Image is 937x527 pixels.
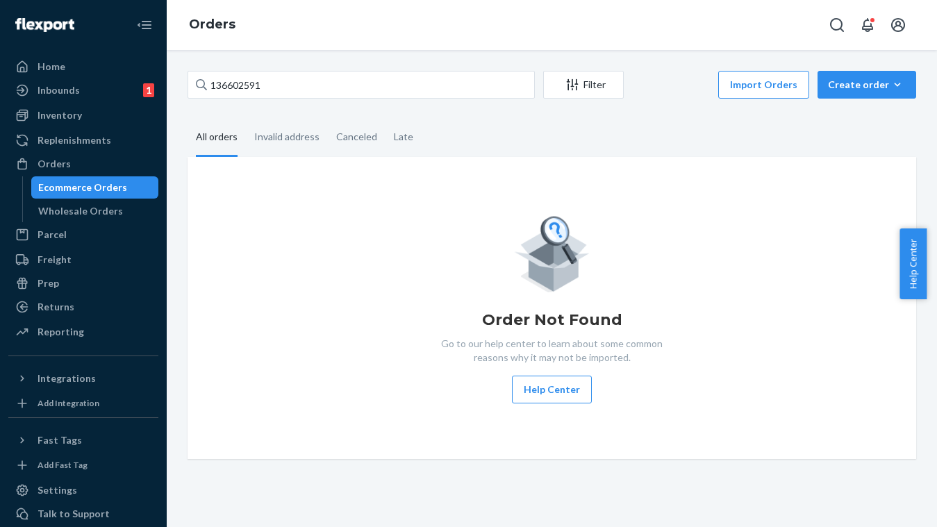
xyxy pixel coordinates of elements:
[512,376,592,403] button: Help Center
[8,56,158,78] a: Home
[8,153,158,175] a: Orders
[514,212,590,292] img: Empty list
[38,397,99,409] div: Add Integration
[38,459,88,471] div: Add Fast Tag
[188,71,535,99] input: Search orders
[131,11,158,39] button: Close Navigation
[38,108,82,122] div: Inventory
[818,71,916,99] button: Create order
[8,79,158,101] a: Inbounds1
[8,104,158,126] a: Inventory
[31,200,159,222] a: Wholesale Orders
[828,78,906,92] div: Create order
[823,11,851,39] button: Open Search Box
[38,483,77,497] div: Settings
[38,83,80,97] div: Inbounds
[482,309,622,331] h1: Order Not Found
[38,507,110,521] div: Talk to Support
[8,296,158,318] a: Returns
[899,228,927,299] button: Help Center
[38,325,84,339] div: Reporting
[8,457,158,474] a: Add Fast Tag
[431,337,674,365] p: Go to our help center to learn about some common reasons why it may not be imported.
[143,83,154,97] div: 1
[38,276,59,290] div: Prep
[31,176,159,199] a: Ecommerce Orders
[38,133,111,147] div: Replenishments
[8,321,158,343] a: Reporting
[8,249,158,271] a: Freight
[189,17,235,32] a: Orders
[394,119,413,155] div: Late
[8,224,158,246] a: Parcel
[8,479,158,501] a: Settings
[8,272,158,294] a: Prep
[543,71,624,99] button: Filter
[38,157,71,171] div: Orders
[8,395,158,412] a: Add Integration
[884,11,912,39] button: Open account menu
[8,129,158,151] a: Replenishments
[38,181,127,194] div: Ecommerce Orders
[854,11,881,39] button: Open notifications
[178,5,247,45] ol: breadcrumbs
[544,78,623,92] div: Filter
[15,18,74,32] img: Flexport logo
[336,119,377,155] div: Canceled
[38,253,72,267] div: Freight
[8,367,158,390] button: Integrations
[196,119,238,157] div: All orders
[38,60,65,74] div: Home
[8,429,158,451] button: Fast Tags
[38,300,74,314] div: Returns
[718,71,809,99] button: Import Orders
[38,433,82,447] div: Fast Tags
[38,204,123,218] div: Wholesale Orders
[38,371,96,385] div: Integrations
[8,503,158,525] a: Talk to Support
[254,119,320,155] div: Invalid address
[38,228,67,242] div: Parcel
